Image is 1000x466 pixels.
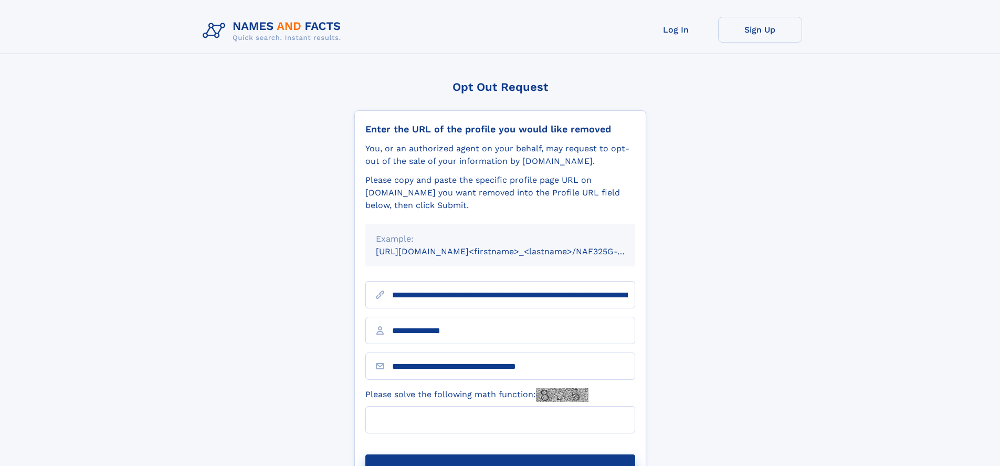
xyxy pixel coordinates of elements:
[365,123,635,135] div: Enter the URL of the profile you would like removed
[718,17,802,43] a: Sign Up
[634,17,718,43] a: Log In
[365,142,635,168] div: You, or an authorized agent on your behalf, may request to opt-out of the sale of your informatio...
[365,174,635,212] div: Please copy and paste the specific profile page URL on [DOMAIN_NAME] you want removed into the Pr...
[354,80,646,94] div: Opt Out Request
[376,233,625,245] div: Example:
[376,246,655,256] small: [URL][DOMAIN_NAME]<firstname>_<lastname>/NAF325G-xxxxxxxx
[365,388,588,402] label: Please solve the following math function:
[198,17,350,45] img: Logo Names and Facts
